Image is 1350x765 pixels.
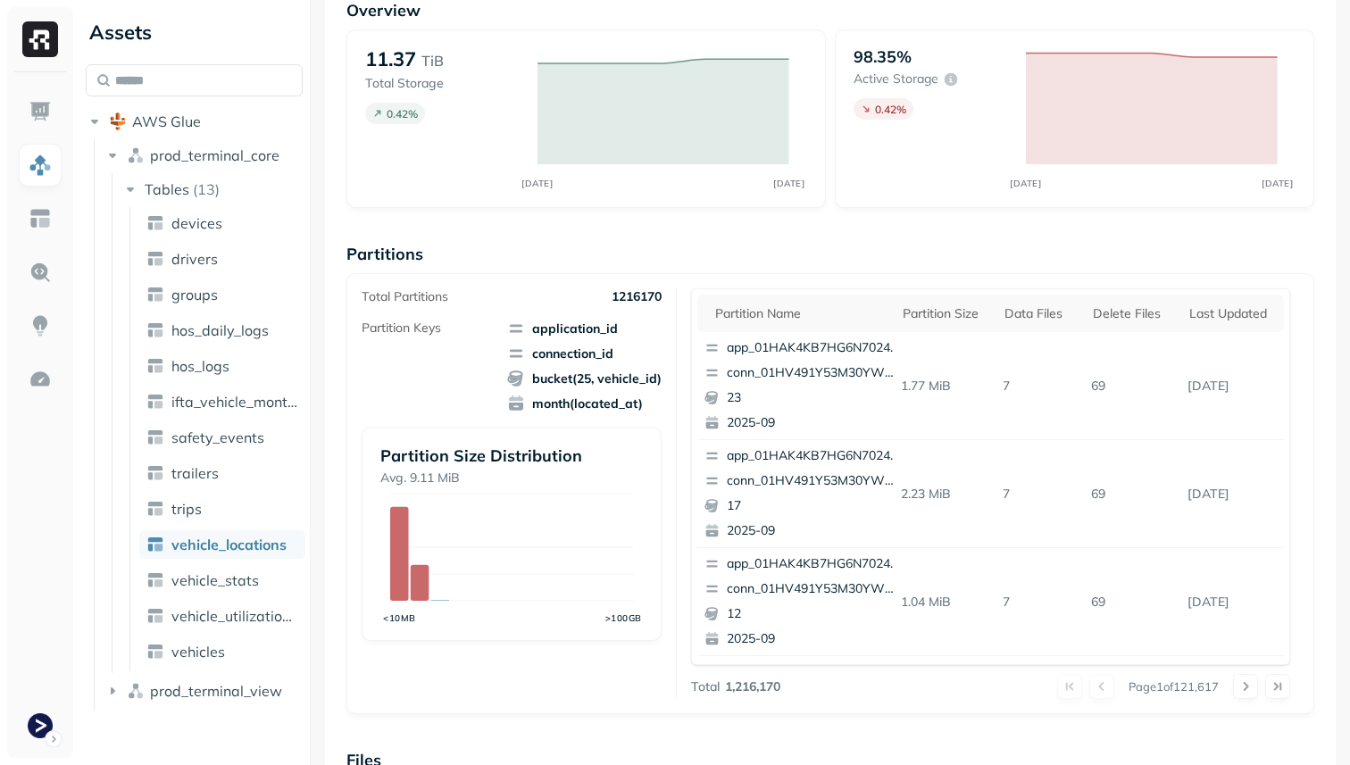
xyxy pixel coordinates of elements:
span: prod_terminal_core [150,146,279,164]
img: table [146,357,164,375]
span: drivers [171,250,218,268]
span: connection_id [507,345,662,362]
tspan: >100GB [605,612,642,623]
img: table [146,643,164,661]
p: 69 [1084,370,1180,402]
a: ifta_vehicle_months [139,387,305,416]
p: 2025-09 [727,414,900,432]
p: 23 [727,389,900,407]
p: 12 [727,605,900,623]
p: Avg. 9.11 MiB [380,470,643,486]
p: app_01HAK4KB7HG6N7024210G3S8D5 [727,555,900,573]
p: Sep 6, 2025 [1180,586,1284,618]
a: groups [139,280,305,309]
a: hos_logs [139,352,305,380]
div: Assets [86,18,303,46]
button: app_01HAK4KB7HG6N7024210G3S8D5conn_01HV491Y53M30YWF0DFJ1FJ7PW172025-09 [697,440,908,547]
img: Insights [29,314,52,337]
img: table [146,321,164,339]
span: trips [171,500,202,518]
img: Ryft [22,21,58,57]
p: app_01HAK4KB7HG6N7024210G3S8D5 [727,339,900,357]
img: Assets [29,154,52,177]
tspan: [DATE] [774,178,805,188]
p: Total Partitions [362,288,448,305]
img: namespace [127,146,145,164]
p: 11.37 [365,46,416,71]
img: root [109,112,127,130]
img: Query Explorer [29,261,52,284]
img: table [146,464,164,482]
p: conn_01HV491Y53M30YWF0DFJ1FJ7PW [727,364,900,382]
a: safety_events [139,423,305,452]
p: 2.23 MiB [894,478,996,510]
p: 7 [996,586,1084,618]
p: 69 [1084,586,1180,618]
span: AWS Glue [132,112,201,130]
p: 2025-09 [727,522,900,540]
button: Tables(13) [121,175,304,204]
a: drivers [139,245,305,273]
p: Partition Size Distribution [380,445,643,466]
p: Sep 6, 2025 [1180,478,1284,510]
p: 0.42 % [387,107,418,121]
tspan: [DATE] [1262,178,1294,188]
a: vehicles [139,637,305,666]
p: Partitions [346,244,1314,264]
span: prod_terminal_view [150,682,282,700]
button: app_01HAK4KB7HG6N7024210G3S8D5conn_01HV491Y53M30YWF0DFJ1FJ7PW112025-09 [697,656,908,763]
p: 7 [996,478,1084,510]
span: Tables [145,180,189,198]
div: Delete Files [1093,305,1171,322]
img: table [146,393,164,411]
img: table [146,571,164,589]
span: vehicle_utilization_day [171,607,298,625]
img: Dashboard [29,100,52,123]
span: bucket(25, vehicle_id) [507,370,662,387]
button: app_01HAK4KB7HG6N7024210G3S8D5conn_01HV491Y53M30YWF0DFJ1FJ7PW122025-09 [697,548,908,655]
p: conn_01HV491Y53M30YWF0DFJ1FJ7PW [727,472,900,490]
p: TiB [421,50,444,71]
a: trips [139,495,305,523]
div: Data Files [1004,305,1075,322]
img: table [146,607,164,625]
span: groups [171,286,218,304]
button: prod_terminal_core [104,141,304,170]
div: Partition size [903,305,987,322]
span: hos_daily_logs [171,321,269,339]
div: Last updated [1189,305,1275,322]
span: vehicles [171,643,225,661]
button: prod_terminal_view [104,677,304,705]
span: safety_events [171,428,264,446]
span: month(located_at) [507,395,662,412]
span: application_id [507,320,662,337]
p: conn_01HV491Y53M30YWF0DFJ1FJ7PW [727,580,900,598]
a: devices [139,209,305,237]
tspan: [DATE] [522,178,554,188]
p: Total [691,678,720,695]
p: app_01HAK4KB7HG6N7024210G3S8D5 [727,447,900,465]
span: devices [171,214,222,232]
tspan: <10MB [383,612,416,623]
button: AWS Glue [86,107,303,136]
img: namespace [127,682,145,700]
p: Partition Keys [362,320,441,337]
p: 1.77 MiB [894,370,996,402]
img: Asset Explorer [29,207,52,230]
span: hos_logs [171,357,229,375]
p: 69 [1084,478,1180,510]
img: table [146,428,164,446]
p: ( 13 ) [193,180,220,198]
img: table [146,286,164,304]
span: vehicle_locations [171,536,287,553]
p: Sep 6, 2025 [1180,370,1284,402]
p: Total Storage [365,75,520,92]
a: vehicle_locations [139,530,305,559]
p: 17 [727,497,900,515]
a: hos_daily_logs [139,316,305,345]
p: 98.35% [854,46,912,67]
tspan: [DATE] [1011,178,1042,188]
img: Optimization [29,368,52,391]
p: Page 1 of 121,617 [1129,678,1219,694]
p: 2025-09 [727,630,900,648]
